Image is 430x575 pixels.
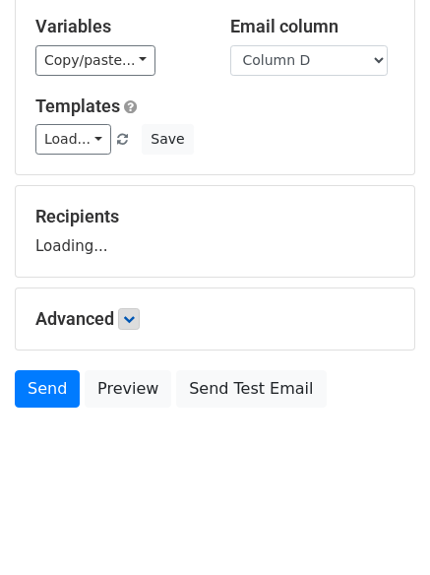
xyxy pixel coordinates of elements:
[35,206,395,227] h5: Recipients
[35,45,155,76] a: Copy/paste...
[85,370,171,408] a: Preview
[35,206,395,257] div: Loading...
[35,308,395,330] h5: Advanced
[35,124,111,155] a: Load...
[230,16,396,37] h5: Email column
[15,370,80,408] a: Send
[332,480,430,575] iframe: Chat Widget
[142,124,193,155] button: Save
[35,96,120,116] a: Templates
[35,16,201,37] h5: Variables
[176,370,326,408] a: Send Test Email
